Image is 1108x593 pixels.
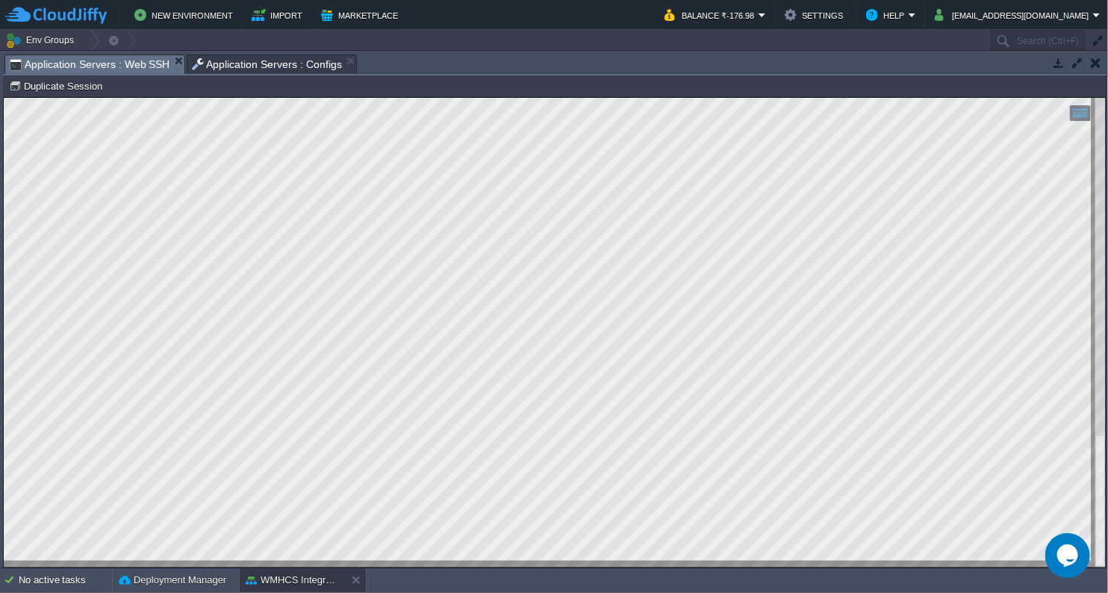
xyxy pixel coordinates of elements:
[252,6,308,24] button: Import
[10,55,170,74] span: Application Servers : Web SSH
[5,6,107,25] img: CloudJiffy
[1045,533,1093,578] iframe: chat widget
[134,6,237,24] button: New Environment
[246,573,340,588] button: WMHCS Integration
[665,6,759,24] button: Balance ₹-176.98
[192,55,343,73] span: Application Servers : Configs
[935,6,1093,24] button: [EMAIL_ADDRESS][DOMAIN_NAME]
[321,6,402,24] button: Marketplace
[5,30,79,51] button: Env Groups
[785,6,847,24] button: Settings
[119,573,226,588] button: Deployment Manager
[9,79,107,93] button: Duplicate Session
[19,568,112,592] div: No active tasks
[866,6,909,24] button: Help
